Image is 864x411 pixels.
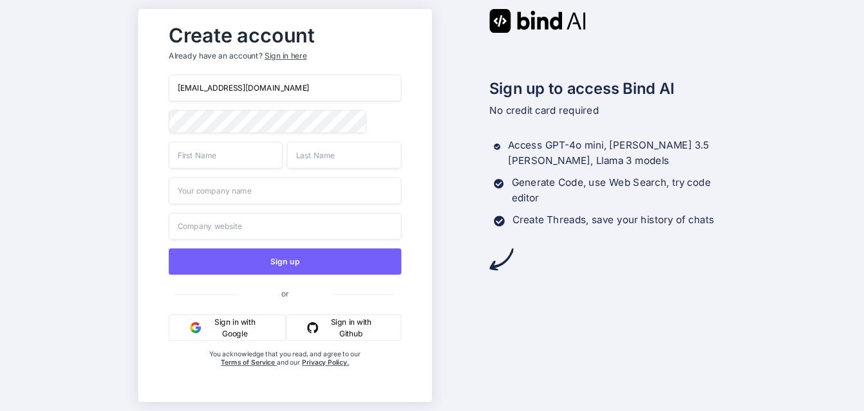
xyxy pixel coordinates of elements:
[489,9,586,33] img: Bind AI logo
[169,315,286,341] button: Sign in with Google
[221,358,277,367] a: Terms of Service
[169,248,401,275] button: Sign up
[208,349,363,393] div: You acknowledge that you read, and agree to our and our
[512,175,726,206] p: Generate Code, use Web Search, try code editor
[169,75,401,102] input: Email
[489,248,513,271] img: arrow
[489,77,726,100] h2: Sign up to access Bind AI
[169,51,401,62] p: Already have an account?
[489,103,726,118] p: No credit card required
[512,212,715,228] p: Create Threads, save your history of chats
[169,142,283,169] input: First Name
[508,138,726,169] p: Access GPT-4o mini, [PERSON_NAME] 3.5 [PERSON_NAME], Llama 3 models
[302,358,349,367] a: Privacy Policy.
[190,322,201,333] img: google
[307,322,318,333] img: github
[238,280,332,307] span: or
[287,142,401,169] input: Last Name
[169,178,401,205] input: Your company name
[169,213,401,240] input: Company website
[286,315,401,341] button: Sign in with Github
[265,51,306,62] div: Sign in here
[169,26,401,44] h2: Create account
